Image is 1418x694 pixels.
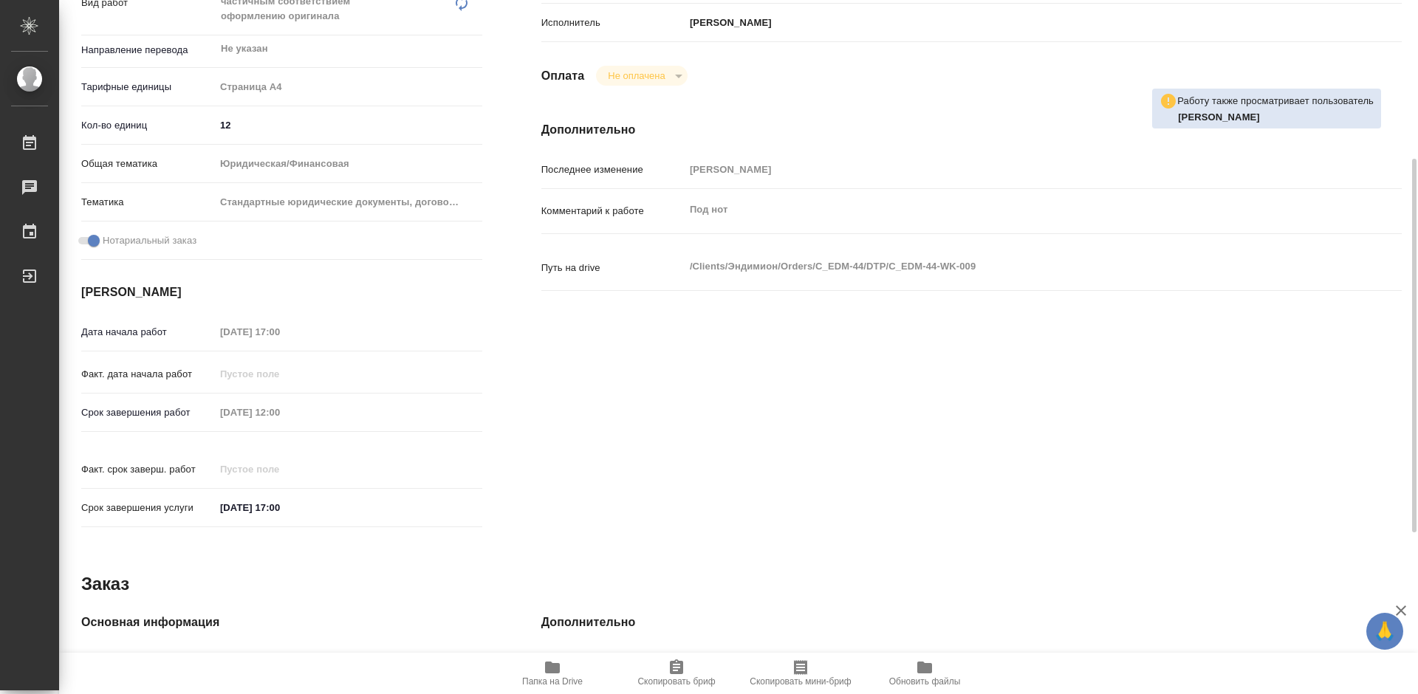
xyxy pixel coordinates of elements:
p: Срок завершения услуги [81,501,215,515]
button: Не оплачена [603,69,669,82]
p: Тематика [81,195,215,210]
span: Скопировать мини-бриф [750,676,851,687]
input: Пустое поле [215,651,482,673]
span: 🙏 [1372,616,1397,647]
span: Скопировать бриф [637,676,715,687]
p: [PERSON_NAME] [685,16,772,30]
span: Обновить файлы [889,676,961,687]
p: Кол-во единиц [81,118,215,133]
h4: [PERSON_NAME] [81,284,482,301]
input: Пустое поле [685,651,1330,673]
h4: Дополнительно [541,121,1402,139]
input: Пустое поле [685,159,1330,180]
button: 🙏 [1366,613,1403,650]
span: Нотариальный заказ [103,233,196,248]
input: Пустое поле [215,363,344,385]
textarea: Под нот [685,197,1330,222]
input: Пустое поле [215,402,344,423]
h2: Заказ [81,572,129,596]
p: Факт. срок заверш. работ [81,462,215,477]
input: ✎ Введи что-нибудь [215,497,344,518]
p: Смыслова Светлана [1178,110,1374,125]
textarea: /Clients/Эндимион/Orders/C_EDM-44/DTP/C_EDM-44-WK-009 [685,254,1330,279]
div: Юридическая/Финансовая [215,151,482,176]
h4: Основная информация [81,614,482,631]
button: Обновить файлы [863,653,987,694]
p: Работу также просматривает пользователь [1177,94,1374,109]
input: Пустое поле [215,458,344,480]
p: Факт. дата начала работ [81,367,215,382]
p: Срок завершения работ [81,405,215,420]
div: Не оплачена [596,66,687,86]
p: Дата начала работ [81,325,215,340]
p: Общая тематика [81,157,215,171]
h4: Оплата [541,67,585,85]
div: Страница А4 [215,75,482,100]
p: Тарифные единицы [81,80,215,95]
p: Путь на drive [541,261,685,275]
button: Скопировать мини-бриф [739,653,863,694]
button: Скопировать бриф [614,653,739,694]
button: Папка на Drive [490,653,614,694]
p: Исполнитель [541,16,685,30]
input: ✎ Введи что-нибудь [215,114,482,136]
p: Направление перевода [81,43,215,58]
h4: Дополнительно [541,614,1402,631]
p: Комментарий к работе [541,204,685,219]
div: Стандартные юридические документы, договоры, уставы [215,190,482,215]
b: [PERSON_NAME] [1178,111,1260,123]
input: Пустое поле [215,321,344,343]
p: Последнее изменение [541,162,685,177]
span: Папка на Drive [522,676,583,687]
